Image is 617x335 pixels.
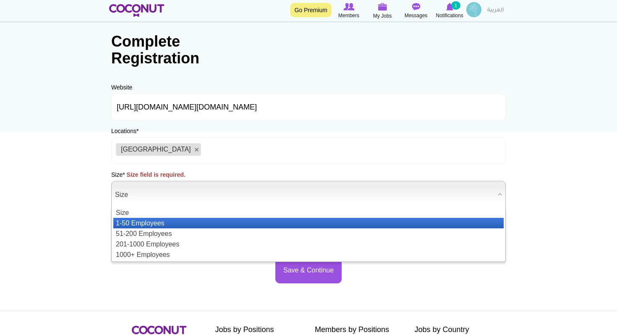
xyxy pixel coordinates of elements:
span: My Jobs [373,12,392,20]
label: Website [111,83,132,92]
span: [GEOGRAPHIC_DATA] [121,146,191,153]
li: 1000+ Employees [113,249,504,260]
button: Save & Continue [275,258,342,283]
small: 1 [451,1,460,10]
a: Notifications Notifications 1 [433,2,466,20]
li: 1-50 Employees [113,218,504,228]
label: Locations [111,127,139,135]
a: My Jobs My Jobs [366,2,399,20]
h2: Jobs by Country [415,326,502,334]
span: This field is required. [123,171,125,178]
h2: Members by Positions [315,326,402,334]
a: Browse Members Members [332,2,366,20]
span: Messages [405,11,428,20]
li: 51-200 Employees [113,228,504,239]
span: Notifications [436,11,463,20]
a: Messages Messages [399,2,433,20]
li: 201-1000 Employees [113,239,504,249]
h2: Jobs by Positions [215,326,303,334]
img: My Jobs [378,3,387,10]
li: Size [113,207,504,218]
span: This field is required. [136,128,139,134]
label: Size field is required. [127,170,186,179]
label: Size [111,170,125,179]
span: Members [338,11,359,20]
img: Browse Members [343,3,354,10]
span: Size [115,181,494,208]
a: العربية [483,2,508,19]
img: Messages [412,3,420,10]
h1: Complete Registration [111,33,216,66]
img: Notifications [446,3,453,10]
img: Home [109,4,164,17]
a: Go Premium [290,3,332,17]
